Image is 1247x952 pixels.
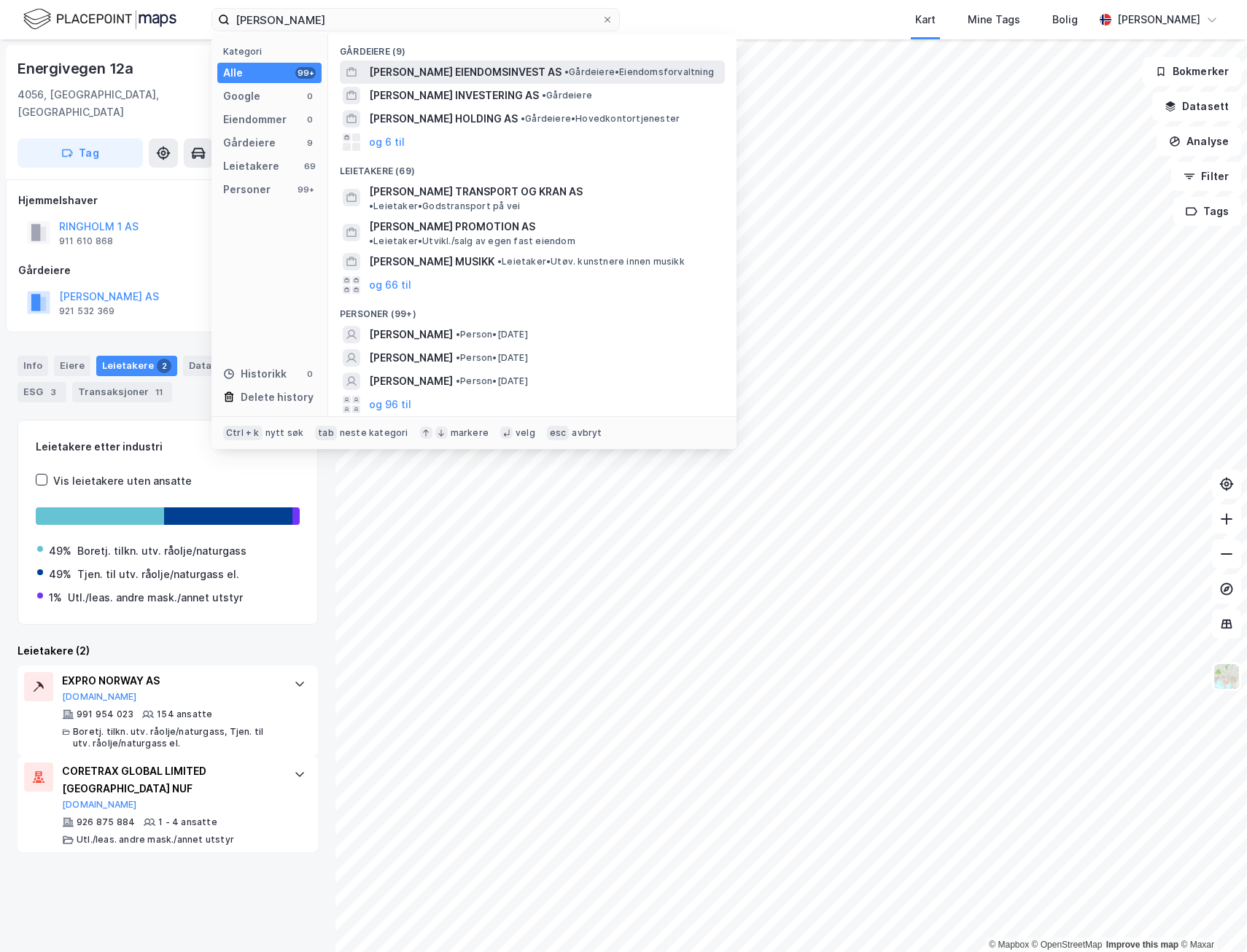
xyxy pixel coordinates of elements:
div: 99+ [295,184,316,195]
div: Vis leietakere uten ansatte [53,472,192,490]
div: nytt søk [265,427,304,439]
span: Person • [DATE] [456,352,528,364]
a: Mapbox [989,940,1029,950]
button: og 66 til [369,276,411,294]
button: [DOMAIN_NAME] [62,691,137,703]
span: Leietaker • Godstransport på vei [369,200,520,212]
div: 921 532 369 [59,305,114,317]
div: 4056, [GEOGRAPHIC_DATA], [GEOGRAPHIC_DATA] [18,86,257,121]
div: 1 - 4 ansatte [158,816,217,828]
span: Leietaker • Utøv. kunstnere innen musikk [497,256,685,268]
button: Analyse [1157,127,1241,156]
div: neste kategori [340,427,408,439]
button: Filter [1171,162,1241,191]
div: 49% [49,542,71,560]
button: og 96 til [369,396,411,413]
div: 49% [49,566,71,583]
span: • [369,200,373,211]
div: Tjen. til utv. råolje/naturgass el. [77,566,239,583]
span: Leietaker • Utvikl./salg av egen fast eiendom [369,235,575,247]
div: 2 [157,359,171,373]
div: Leietakere (69) [328,154,737,180]
div: 911 610 868 [59,235,113,247]
div: Google [223,87,260,105]
span: • [521,113,525,124]
div: Historikk [223,365,287,383]
span: Person • [DATE] [456,329,528,340]
div: Gårdeiere [18,262,317,279]
span: [PERSON_NAME] PROMOTION AS [369,218,535,235]
div: Personer [223,181,271,198]
span: • [456,329,460,340]
div: 1% [49,589,62,606]
div: 69 [304,160,316,172]
div: Transaksjoner [72,382,172,402]
div: Gårdeiere (9) [328,34,737,61]
div: 0 [304,114,316,125]
div: Leietakere [96,356,177,376]
span: [PERSON_NAME] [369,372,453,390]
button: Tag [18,138,143,168]
span: • [542,90,546,101]
div: EXPRO NORWAY AS [62,672,279,690]
span: • [456,352,460,363]
button: Datasett [1152,92,1241,121]
div: Leietakere [223,157,279,175]
div: Utl./leas. andre mask./annet utstyr [77,834,234,846]
span: [PERSON_NAME] MUSIKK [369,253,494,270]
span: • [564,66,569,77]
span: Gårdeiere • Eiendomsforvaltning [564,66,714,78]
img: logo.f888ab2527a4732fd821a326f86c7f29.svg [23,7,176,32]
div: Ctrl + k [223,426,263,440]
div: 3 [46,385,61,399]
span: [PERSON_NAME] INVESTERING AS [369,87,539,104]
div: Eiere [54,356,90,376]
div: Kart [915,11,936,28]
button: [DOMAIN_NAME] [62,799,137,811]
div: tab [315,426,337,440]
span: Gårdeiere [542,90,592,101]
span: • [456,375,460,386]
div: 11 [152,385,166,399]
div: CORETRAX GLOBAL LIMITED [GEOGRAPHIC_DATA] NUF [62,762,279,797]
div: avbryt [572,427,602,439]
div: Delete history [241,389,314,406]
a: OpenStreetMap [1032,940,1103,950]
a: Improve this map [1106,940,1178,950]
div: 926 875 884 [77,816,135,828]
div: 99+ [295,67,316,79]
div: 991 954 023 [77,709,133,720]
div: Boretj. tilkn. utv. råolje/naturgass, Tjen. til utv. råolje/naturgass el. [73,726,279,749]
div: Info [18,356,48,376]
div: Utl./leas. andre mask./annet utstyr [68,589,243,606]
div: Datasett [183,356,255,376]
button: Bokmerker [1143,57,1241,86]
div: [PERSON_NAME] [1117,11,1200,28]
span: [PERSON_NAME] TRANSPORT OG KRAN AS [369,183,583,200]
div: Leietakere etter industri [36,438,300,456]
div: markere [451,427,489,439]
div: esc [547,426,570,440]
div: Mine Tags [968,11,1020,28]
div: Eiendommer [223,111,287,128]
div: 0 [304,90,316,102]
div: Alle [223,64,243,82]
div: velg [516,427,535,439]
span: • [497,256,502,267]
div: Energivegen 12a [18,57,136,80]
span: [PERSON_NAME] HOLDING AS [369,110,518,128]
button: og 6 til [369,133,405,151]
iframe: Chat Widget [1174,882,1247,952]
span: [PERSON_NAME] [369,326,453,343]
div: Hjemmelshaver [18,192,317,209]
input: Søk på adresse, matrikkel, gårdeiere, leietakere eller personer [230,9,602,31]
div: Boretj. tilkn. utv. råolje/naturgass [77,542,246,560]
div: Leietakere (2) [18,642,318,660]
div: Personer (99+) [328,297,737,323]
div: Gårdeiere [223,134,276,152]
div: ESG [18,382,66,402]
div: Kategori [223,46,322,57]
span: Gårdeiere • Hovedkontortjenester [521,113,680,125]
div: Bolig [1052,11,1078,28]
